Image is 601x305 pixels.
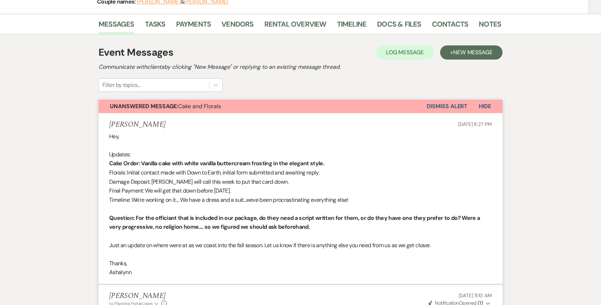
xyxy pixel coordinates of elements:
[109,160,324,167] strong: Cake Order: Vanilla cake with white vanilla buttercream frosting in the elegant style.
[109,214,480,231] strong: Question: For the officiant that is included in our package, do they need a script written for th...
[109,259,492,268] p: Thanks,
[99,45,173,60] h1: Event Messages
[109,120,165,129] h5: [PERSON_NAME]
[458,121,492,127] span: [DATE] 8:27 PM
[109,195,492,205] p: Timeline: We're working on it.... We have a dress and a suit...weve been procrastinating everythi...
[109,268,492,277] p: Ashalynn
[467,100,502,113] button: Hide
[264,18,326,34] a: Rental Overview
[479,18,501,34] a: Notes
[386,49,424,56] span: Log Message
[337,18,367,34] a: Timeline
[109,241,492,250] p: Just an update on where were at as we coast into the fall season. Let us know if there is anythin...
[440,45,502,60] button: +New Message
[99,18,134,34] a: Messages
[479,102,491,110] span: Hide
[376,45,434,60] button: Log Message
[145,18,165,34] a: Tasks
[377,18,421,34] a: Docs & Files
[109,186,492,195] p: Final Payment: We will get that down before [DATE].
[109,150,492,159] p: Updates:
[109,132,492,141] p: Hey,
[176,18,211,34] a: Payments
[109,177,492,187] p: Damage Deposit: [PERSON_NAME] will call this week to put that card down.
[110,102,221,110] span: Cake and Florals
[102,81,140,89] div: Filter by topics...
[453,49,493,56] span: New Message
[109,292,167,300] h5: [PERSON_NAME]
[99,100,427,113] button: Unanswered Message:Cake and Florals
[110,102,178,110] strong: Unanswered Message:
[432,18,468,34] a: Contacts
[221,18,253,34] a: Vendors
[427,100,467,113] button: Dismiss Alert
[99,63,502,71] h2: Communicate with clients by clicking "New Message" or replying to an existing message thread.
[109,168,492,177] p: Florals: Initial contact made with Down to Earth, initial form submitted and awaiting reply.
[459,292,492,299] span: [DATE] 11:10 AM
